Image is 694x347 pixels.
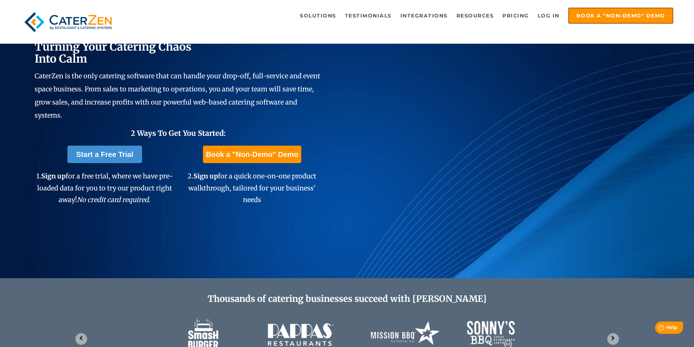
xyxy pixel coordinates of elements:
a: Log in [534,8,563,23]
h2: Thousands of catering businesses succeed with [PERSON_NAME] [70,294,625,304]
button: Go to last slide [75,333,87,345]
a: Start a Free Trial [67,146,142,163]
a: Pricing [499,8,533,23]
a: Book a "Non-Demo" Demo [568,8,673,24]
a: Book a "Non-Demo" Demo [203,146,301,163]
span: CaterZen is the only catering software that can handle your drop-off, full-service and event spac... [35,72,320,119]
span: Sign up [193,172,218,180]
a: Testimonials [341,8,395,23]
em: No credit card required. [77,196,150,204]
a: Solutions [296,8,340,23]
span: 2 Ways To Get You Started: [131,129,226,138]
span: 2. for a quick one-on-one product walkthrough, tailored for your business' needs [188,172,316,204]
a: Integrations [397,8,451,23]
div: Navigation Menu [132,8,673,24]
span: 1. for a free trial, where we have pre-loaded data for you to try our product right away! [36,172,173,204]
span: Turning Your Catering Chaos Into Calm [35,40,192,66]
button: Next slide [607,333,619,345]
span: Sign up [41,172,66,180]
img: caterzen [21,8,115,36]
iframe: Help widget launcher [629,319,686,339]
a: Resources [453,8,498,23]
